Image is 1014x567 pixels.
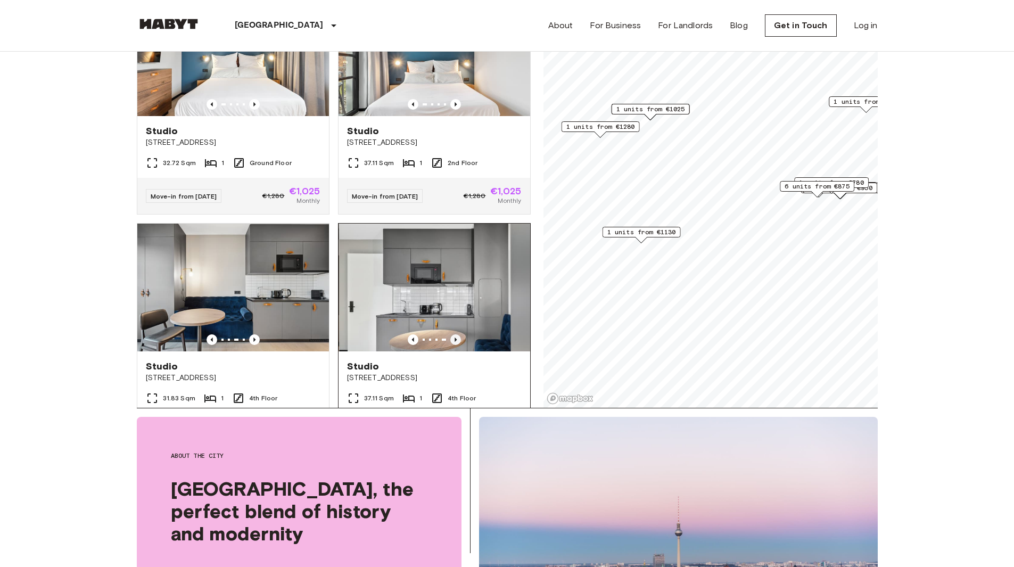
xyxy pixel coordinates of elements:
span: Monthly [498,196,521,206]
a: For Landlords [658,19,713,32]
span: Studio [146,360,178,373]
span: Ground Floor [250,158,292,168]
a: Get in Touch [765,14,837,37]
p: [GEOGRAPHIC_DATA] [235,19,324,32]
span: 1 units from €780 [799,178,864,187]
span: €1,280 [464,191,486,201]
div: Map marker [602,227,680,243]
span: [STREET_ADDRESS] [347,137,522,148]
span: Studio [347,360,380,373]
a: Previous imagePrevious imageStudio[STREET_ADDRESS]31.83 Sqm14th FloorMove-in from [DATE]€1,280€1,... [137,223,329,450]
button: Previous image [249,334,260,345]
span: [STREET_ADDRESS] [146,373,320,383]
span: Monthly [296,196,320,206]
span: €1,025 [289,186,320,196]
span: 37.11 Sqm [364,158,394,168]
span: Studio [347,125,380,137]
div: Map marker [611,104,689,120]
a: Blog [730,19,748,32]
span: 1 [419,393,422,403]
a: About [548,19,573,32]
button: Previous image [207,334,217,345]
button: Previous image [408,334,418,345]
span: 32.72 Sqm [163,158,196,168]
span: 1 units from €1130 [607,227,675,237]
span: 2nd Floor [448,158,477,168]
a: Previous imagePrevious imageStudio[STREET_ADDRESS]37.11 Sqm14th FloorMove-in from [DATE]€1,280€1,... [338,223,531,450]
div: Map marker [794,177,869,194]
span: 1 units from €980 [834,97,898,106]
span: €1,025 [490,186,522,196]
img: Habyt [137,19,201,29]
span: 1 units from €1025 [616,104,685,114]
span: 1 units from €1280 [566,122,634,132]
span: €1,280 [262,191,285,201]
span: [STREET_ADDRESS] [146,137,320,148]
button: Previous image [207,99,217,110]
span: About the city [171,451,427,461]
div: Map marker [803,182,877,199]
button: Previous image [249,99,260,110]
span: 4th Floor [249,393,277,403]
button: Previous image [450,99,461,110]
div: Map marker [829,96,903,113]
span: 5 units from €950 [807,183,872,193]
button: Previous image [450,334,461,345]
a: Log in [854,19,878,32]
button: Previous image [408,99,418,110]
div: Map marker [803,183,877,199]
div: Map marker [561,121,639,138]
span: 1 [419,158,422,168]
span: [STREET_ADDRESS] [347,373,522,383]
span: 1 [221,158,224,168]
img: Marketing picture of unit DE-01-481-413-01 [339,224,531,351]
a: For Business [590,19,641,32]
span: 6 units from €875 [785,182,850,191]
span: Move-in from [DATE] [151,192,217,200]
span: 1 [221,393,224,403]
span: 37.11 Sqm [364,393,394,403]
span: 31.83 Sqm [163,393,195,403]
div: Map marker [780,181,854,198]
span: [GEOGRAPHIC_DATA], the perfect blend of history and modernity [171,478,427,545]
span: Move-in from [DATE] [352,192,418,200]
span: Studio [146,125,178,137]
span: 4th Floor [448,393,476,403]
a: Mapbox logo [547,392,593,405]
img: Marketing picture of unit DE-01-481-412-01 [137,224,329,351]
